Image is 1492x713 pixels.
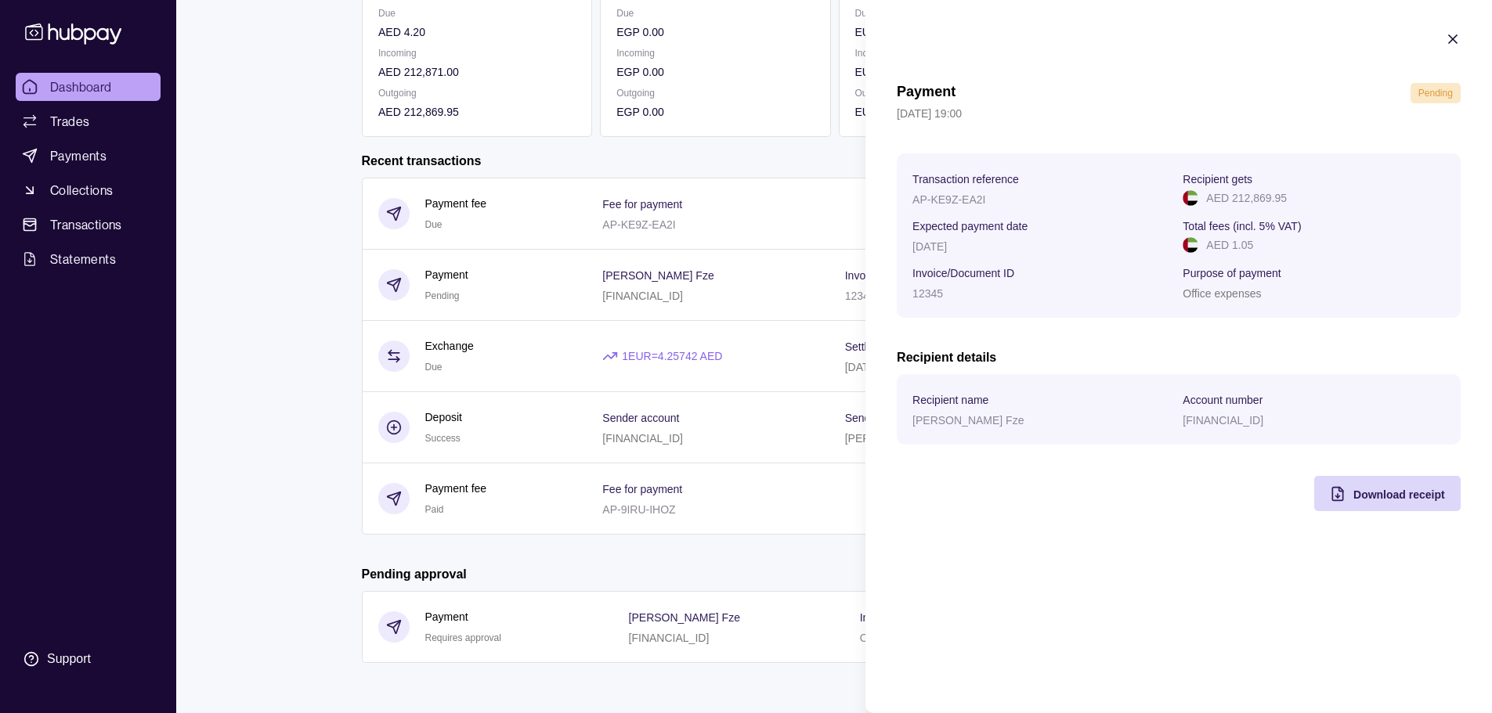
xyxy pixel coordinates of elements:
p: [DATE] 19:00 [897,105,1461,122]
span: Download receipt [1353,488,1445,501]
img: ae [1183,237,1198,253]
h2: Recipient details [897,349,1461,366]
p: Purpose of payment [1183,267,1281,279]
img: ae [1183,190,1198,206]
p: Office expenses [1183,287,1261,300]
span: Pending [1418,88,1453,99]
h1: Payment [897,83,956,103]
p: AED 212,869.95 [1206,189,1287,207]
p: [PERSON_NAME] Fze [912,414,1024,427]
p: Account number [1183,394,1263,406]
p: Invoice/Document ID [912,267,1014,279]
p: Total fees (incl. 5% VAT) [1183,220,1301,232]
p: 12345 [912,287,943,300]
p: AED 1.05 [1206,236,1253,254]
button: Download receipt [1314,476,1461,511]
p: Transaction reference [912,173,1019,185]
p: Recipient gets [1183,173,1252,185]
p: AP-KE9Z-EA2I [912,193,985,206]
p: [DATE] [912,240,947,253]
p: Expected payment date [912,220,1028,232]
p: Recipient name [912,394,988,406]
p: [FINANCIAL_ID] [1183,414,1263,427]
